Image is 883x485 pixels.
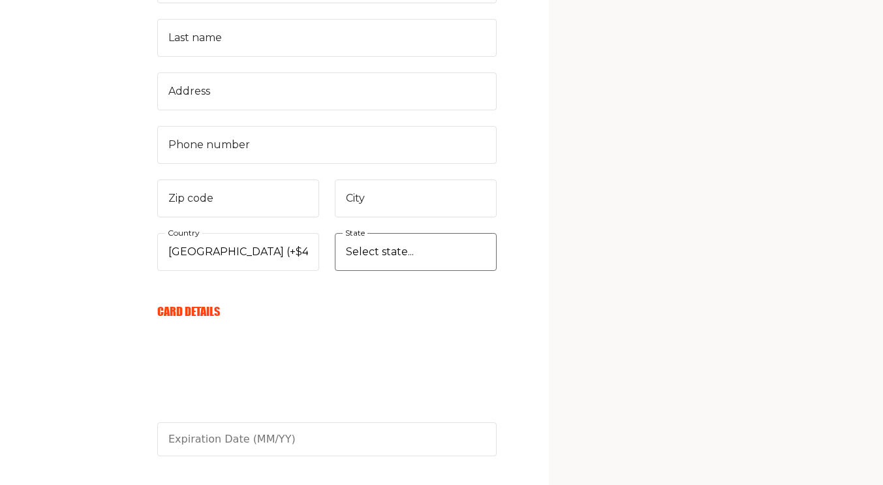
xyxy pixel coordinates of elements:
[157,233,319,271] select: Country
[335,233,497,271] select: State
[157,378,497,476] iframe: cvv
[157,19,497,57] input: Last name
[157,126,497,164] input: Phone number
[157,422,497,456] input: Please enter a valid expiration date in the format MM/YY
[157,72,497,110] input: Address
[157,304,497,319] h6: Card Details
[157,180,319,217] input: Zip code
[165,226,202,240] label: Country
[157,334,497,431] iframe: card
[343,226,367,240] label: State
[335,180,497,217] input: City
